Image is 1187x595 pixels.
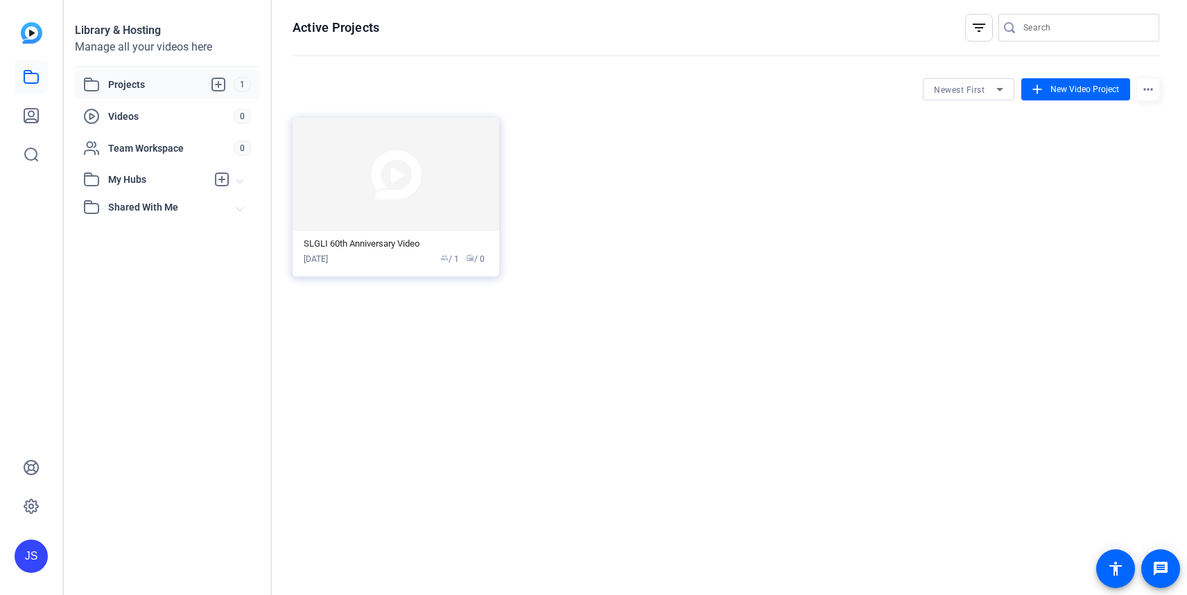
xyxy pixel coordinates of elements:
span: Newest First [934,85,985,95]
div: Library & Hosting [75,22,259,39]
input: Search [1023,19,1148,36]
span: Shared With Me [108,200,237,215]
span: Projects [108,76,234,93]
h1: Active Projects [293,19,379,36]
div: SLGLI 60th Anniversary Video [304,238,488,249]
span: radio [466,254,474,262]
span: New Video Project [1050,83,1119,96]
img: blue-gradient.svg [21,22,42,44]
span: Videos [108,109,234,123]
mat-expansion-panel-header: My Hubs [75,166,259,193]
mat-icon: accessibility [1107,560,1124,577]
mat-icon: message [1152,560,1169,577]
mat-icon: more_horiz [1137,78,1159,100]
span: Team Workspace [108,141,234,155]
div: JS [15,540,48,573]
span: 0 [234,141,251,156]
span: 1 [234,77,251,92]
span: 0 [234,109,251,124]
button: New Video Project [1021,78,1130,100]
mat-expansion-panel-header: Shared With Me [75,193,259,221]
mat-icon: add [1030,82,1045,97]
div: Manage all your videos here [75,39,259,55]
img: Project thumbnail [293,118,499,231]
mat-icon: filter_list [971,19,987,36]
div: [DATE] [304,253,328,265]
span: My Hubs [108,172,207,187]
span: group [440,254,449,262]
span: / 1 [440,253,459,265]
span: / 0 [466,253,485,265]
